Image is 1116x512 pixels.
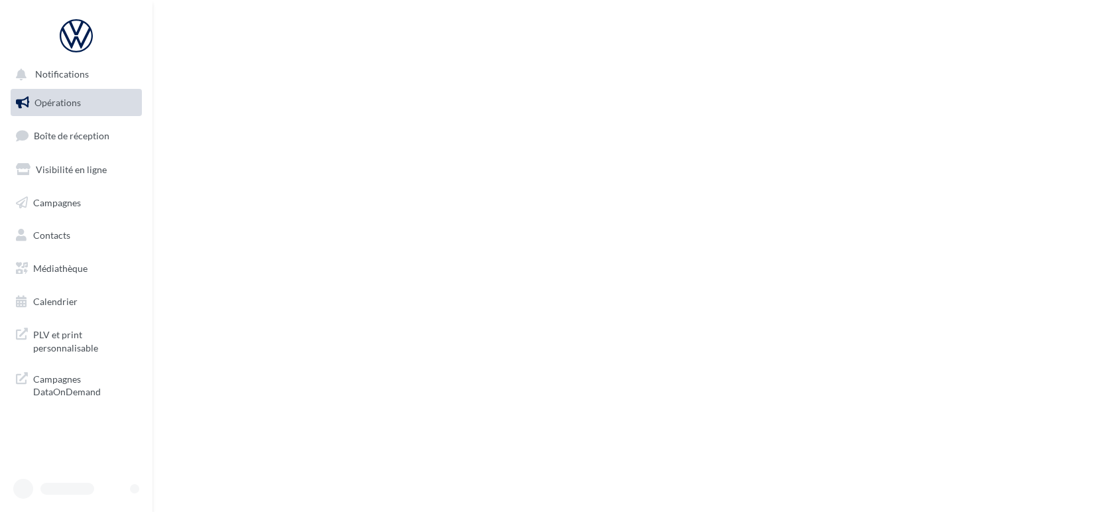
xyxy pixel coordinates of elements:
[34,97,81,108] span: Opérations
[36,164,107,175] span: Visibilité en ligne
[8,365,145,404] a: Campagnes DataOnDemand
[8,320,145,359] a: PLV et print personnalisable
[35,69,89,80] span: Notifications
[33,196,81,208] span: Campagnes
[8,288,145,316] a: Calendrier
[8,89,145,117] a: Opérations
[33,326,137,354] span: PLV et print personnalisable
[34,130,109,141] span: Boîte de réception
[33,370,137,399] span: Campagnes DataOnDemand
[33,263,88,274] span: Médiathèque
[8,156,145,184] a: Visibilité en ligne
[8,255,145,283] a: Médiathèque
[8,121,145,150] a: Boîte de réception
[8,189,145,217] a: Campagnes
[8,222,145,249] a: Contacts
[33,229,70,241] span: Contacts
[33,296,78,307] span: Calendrier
